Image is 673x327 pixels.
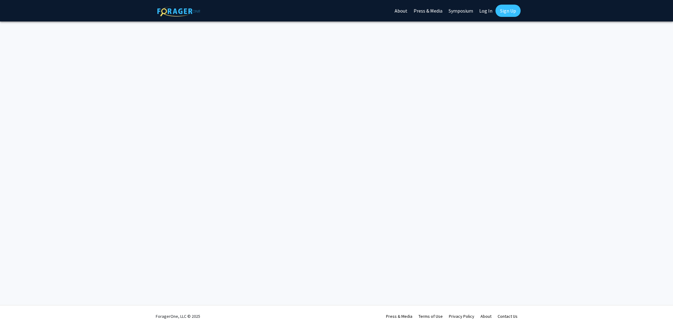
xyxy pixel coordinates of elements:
[157,6,200,17] img: ForagerOne Logo
[449,314,474,319] a: Privacy Policy
[386,314,412,319] a: Press & Media
[498,314,518,319] a: Contact Us
[495,5,521,17] a: Sign Up
[480,314,491,319] a: About
[419,314,443,319] a: Terms of Use
[156,306,200,327] div: ForagerOne, LLC © 2025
